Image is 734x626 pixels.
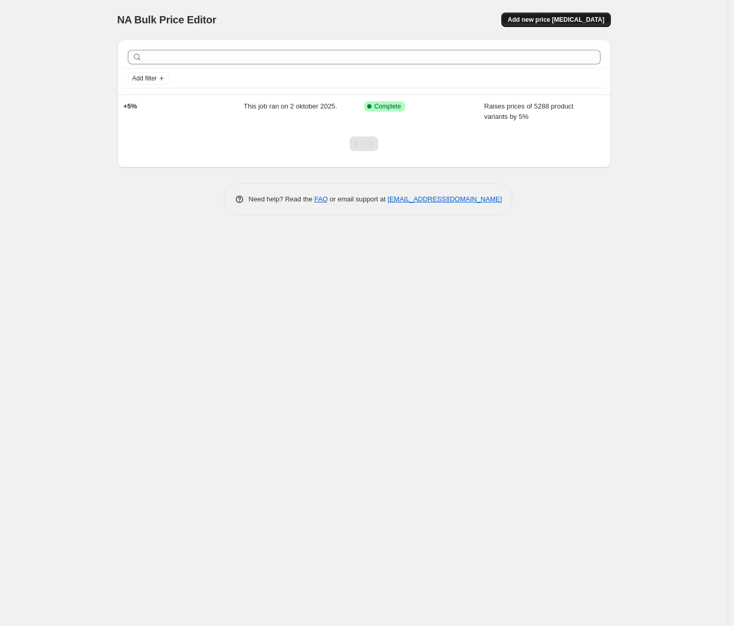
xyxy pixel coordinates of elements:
[314,195,328,203] a: FAQ
[484,102,573,120] span: Raises prices of 5288 product variants by 5%
[350,137,378,151] nav: Pagination
[375,102,401,111] span: Complete
[132,74,157,83] span: Add filter
[124,102,137,110] span: +5%
[128,72,169,85] button: Add filter
[249,195,315,203] span: Need help? Read the
[501,12,610,27] button: Add new price [MEDICAL_DATA]
[328,195,388,203] span: or email support at
[117,14,217,25] span: NA Bulk Price Editor
[244,102,337,110] span: This job ran on 2 oktober 2025.
[388,195,502,203] a: [EMAIL_ADDRESS][DOMAIN_NAME]
[508,16,604,24] span: Add new price [MEDICAL_DATA]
